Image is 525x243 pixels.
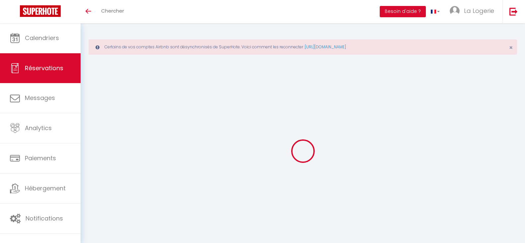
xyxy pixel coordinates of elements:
span: × [509,43,513,52]
img: Super Booking [20,5,61,17]
span: Calendriers [25,34,59,42]
div: Certains de vos comptes Airbnb sont désynchronisés de SuperHote. Voici comment les reconnecter : [89,39,517,55]
button: Close [509,45,513,51]
span: Chercher [101,7,124,14]
span: Réservations [25,64,63,72]
span: Notifications [26,214,63,222]
img: ... [450,6,460,16]
a: [URL][DOMAIN_NAME] [305,44,346,50]
button: Besoin d'aide ? [380,6,426,17]
span: Messages [25,94,55,102]
span: Paiements [25,154,56,162]
span: Hébergement [25,184,66,192]
span: La Logerie [464,7,494,15]
span: Analytics [25,124,52,132]
img: logout [509,7,518,16]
